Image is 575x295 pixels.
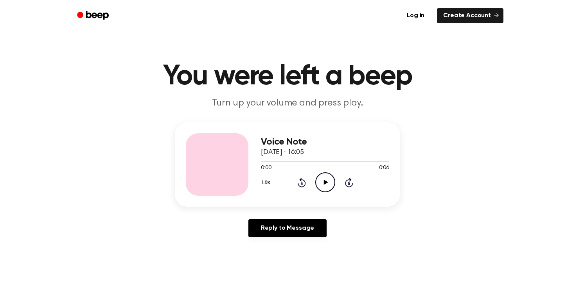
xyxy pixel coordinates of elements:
a: Beep [72,8,116,23]
p: Turn up your volume and press play. [137,97,438,110]
h3: Voice Note [261,137,389,147]
span: 0:06 [379,164,389,172]
a: Log in [399,7,432,25]
a: Reply to Message [248,219,327,237]
button: 1.0x [261,176,273,189]
span: 0:00 [261,164,271,172]
h1: You were left a beep [87,63,488,91]
span: [DATE] · 16:05 [261,149,304,156]
a: Create Account [437,8,503,23]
